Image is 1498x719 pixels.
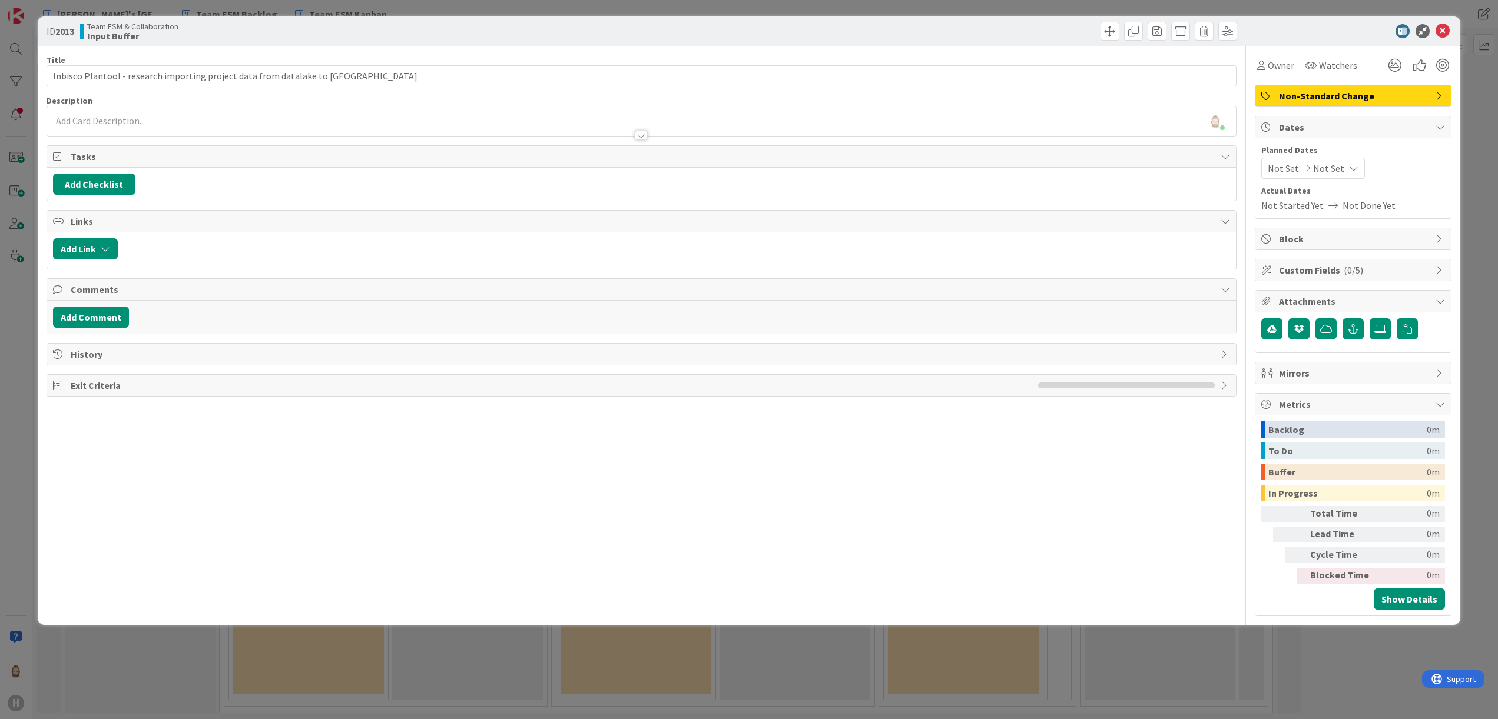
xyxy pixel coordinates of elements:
[1268,464,1427,480] div: Buffer
[1279,397,1430,411] span: Metrics
[71,149,1215,164] span: Tasks
[1279,294,1430,308] span: Attachments
[1427,485,1440,501] div: 0m
[1310,547,1375,563] div: Cycle Time
[1343,198,1396,212] span: Not Done Yet
[25,2,54,16] span: Support
[1310,506,1375,522] div: Total Time
[1279,366,1430,380] span: Mirrors
[1268,58,1294,72] span: Owner
[1427,464,1440,480] div: 0m
[47,95,92,106] span: Description
[87,31,178,41] b: Input Buffer
[71,214,1215,228] span: Links
[1319,58,1357,72] span: Watchers
[1268,421,1427,438] div: Backlog
[1380,527,1440,542] div: 0m
[47,65,1237,86] input: type card name here...
[1268,161,1299,175] span: Not Set
[1313,161,1344,175] span: Not Set
[71,347,1215,361] span: History
[1427,421,1440,438] div: 0m
[47,24,74,38] span: ID
[1344,264,1363,276] span: ( 0/5 )
[71,282,1215,297] span: Comments
[1261,185,1445,197] span: Actual Dates
[47,55,65,65] label: Title
[1268,442,1427,459] div: To Do
[53,307,129,328] button: Add Comment
[1279,89,1430,103] span: Non-Standard Change
[53,174,135,195] button: Add Checklist
[1261,144,1445,157] span: Planned Dates
[1268,485,1427,501] div: In Progress
[1279,232,1430,246] span: Block
[1374,588,1445,610] button: Show Details
[87,22,178,31] span: Team ESM & Collaboration
[1207,112,1224,129] img: LaT3y7r22MuEzJAq8SoXmSHa1xSW2awU.png
[1279,120,1430,134] span: Dates
[1380,568,1440,584] div: 0m
[55,25,74,37] b: 2013
[1310,568,1375,584] div: Blocked Time
[1279,263,1430,277] span: Custom Fields
[1310,527,1375,542] div: Lead Time
[71,378,1033,392] span: Exit Criteria
[1427,442,1440,459] div: 0m
[1261,198,1324,212] span: Not Started Yet
[1380,547,1440,563] div: 0m
[53,238,118,259] button: Add Link
[1380,506,1440,522] div: 0m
